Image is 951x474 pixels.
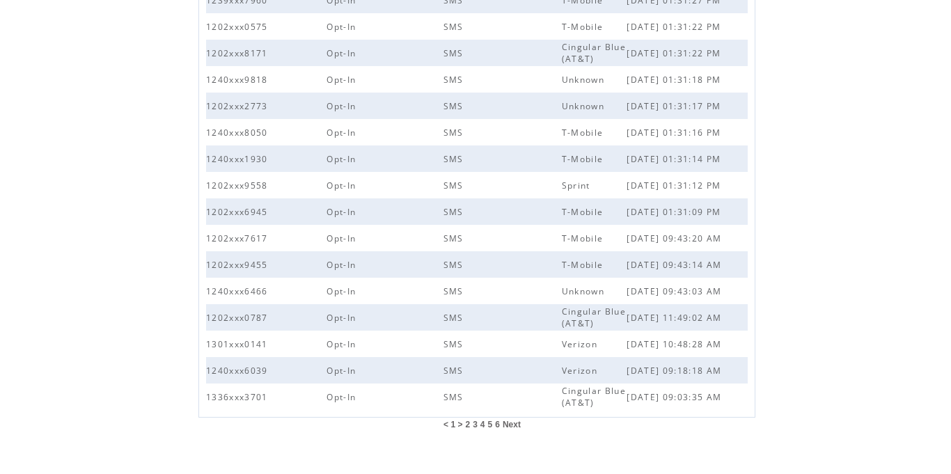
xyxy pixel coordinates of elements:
span: 1202xxx2773 [206,100,272,112]
span: SMS [443,285,467,297]
a: 6 [495,420,500,429]
span: Opt-In [327,47,359,59]
span: Opt-In [327,180,359,191]
span: 1301xxx0141 [206,338,272,350]
span: 1202xxx7617 [206,232,272,244]
span: SMS [443,100,467,112]
span: Opt-In [327,312,359,324]
span: [DATE] 01:31:09 PM [627,206,724,218]
span: [DATE] 01:31:14 PM [627,153,724,165]
span: < 1 > [443,420,462,429]
span: SMS [443,47,467,59]
span: [DATE] 01:31:17 PM [627,100,724,112]
span: Opt-In [327,21,359,33]
span: 1202xxx9558 [206,180,272,191]
span: T-Mobile [562,127,607,139]
span: Sprint [562,180,594,191]
span: 1202xxx6945 [206,206,272,218]
span: T-Mobile [562,153,607,165]
span: T-Mobile [562,21,607,33]
a: 4 [480,420,485,429]
a: 5 [488,420,493,429]
span: 1240xxx6039 [206,365,272,377]
span: [DATE] 11:49:02 AM [627,312,725,324]
span: 1240xxx1930 [206,153,272,165]
span: T-Mobile [562,232,607,244]
span: 1240xxx8050 [206,127,272,139]
span: Opt-In [327,74,359,86]
span: 1202xxx9455 [206,259,272,271]
a: 2 [465,420,470,429]
span: 1202xxx8171 [206,47,272,59]
span: [DATE] 10:48:28 AM [627,338,725,350]
span: SMS [443,338,467,350]
span: Opt-In [327,127,359,139]
span: Verizon [562,365,601,377]
span: Opt-In [327,285,359,297]
span: SMS [443,127,467,139]
span: Opt-In [327,391,359,403]
span: [DATE] 09:43:20 AM [627,232,725,244]
span: Opt-In [327,338,359,350]
span: [DATE] 01:31:22 PM [627,47,724,59]
span: [DATE] 09:03:35 AM [627,391,725,403]
span: SMS [443,180,467,191]
span: Unknown [562,100,608,112]
span: 1240xxx9818 [206,74,272,86]
span: T-Mobile [562,206,607,218]
span: [DATE] 09:43:03 AM [627,285,725,297]
span: [DATE] 09:43:14 AM [627,259,725,271]
a: Next [503,420,521,429]
span: SMS [443,259,467,271]
span: Opt-In [327,153,359,165]
span: 1202xxx0787 [206,312,272,324]
span: Opt-In [327,232,359,244]
span: [DATE] 01:31:16 PM [627,127,724,139]
a: 3 [473,420,478,429]
span: [DATE] 09:18:18 AM [627,365,725,377]
span: [DATE] 01:31:22 PM [627,21,724,33]
span: Cingular Blue (AT&T) [562,385,626,409]
span: SMS [443,206,467,218]
span: SMS [443,365,467,377]
span: Unknown [562,74,608,86]
span: Cingular Blue (AT&T) [562,41,626,65]
span: Opt-In [327,259,359,271]
span: [DATE] 01:31:18 PM [627,74,724,86]
span: Opt-In [327,206,359,218]
span: 1240xxx6466 [206,285,272,297]
span: SMS [443,153,467,165]
span: Verizon [562,338,601,350]
span: Opt-In [327,365,359,377]
span: Unknown [562,285,608,297]
span: 1336xxx3701 [206,391,272,403]
span: SMS [443,74,467,86]
span: SMS [443,312,467,324]
span: SMS [443,232,467,244]
span: Cingular Blue (AT&T) [562,306,626,329]
span: T-Mobile [562,259,607,271]
span: SMS [443,391,467,403]
span: SMS [443,21,467,33]
span: Opt-In [327,100,359,112]
span: 1202xxx0575 [206,21,272,33]
span: [DATE] 01:31:12 PM [627,180,724,191]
